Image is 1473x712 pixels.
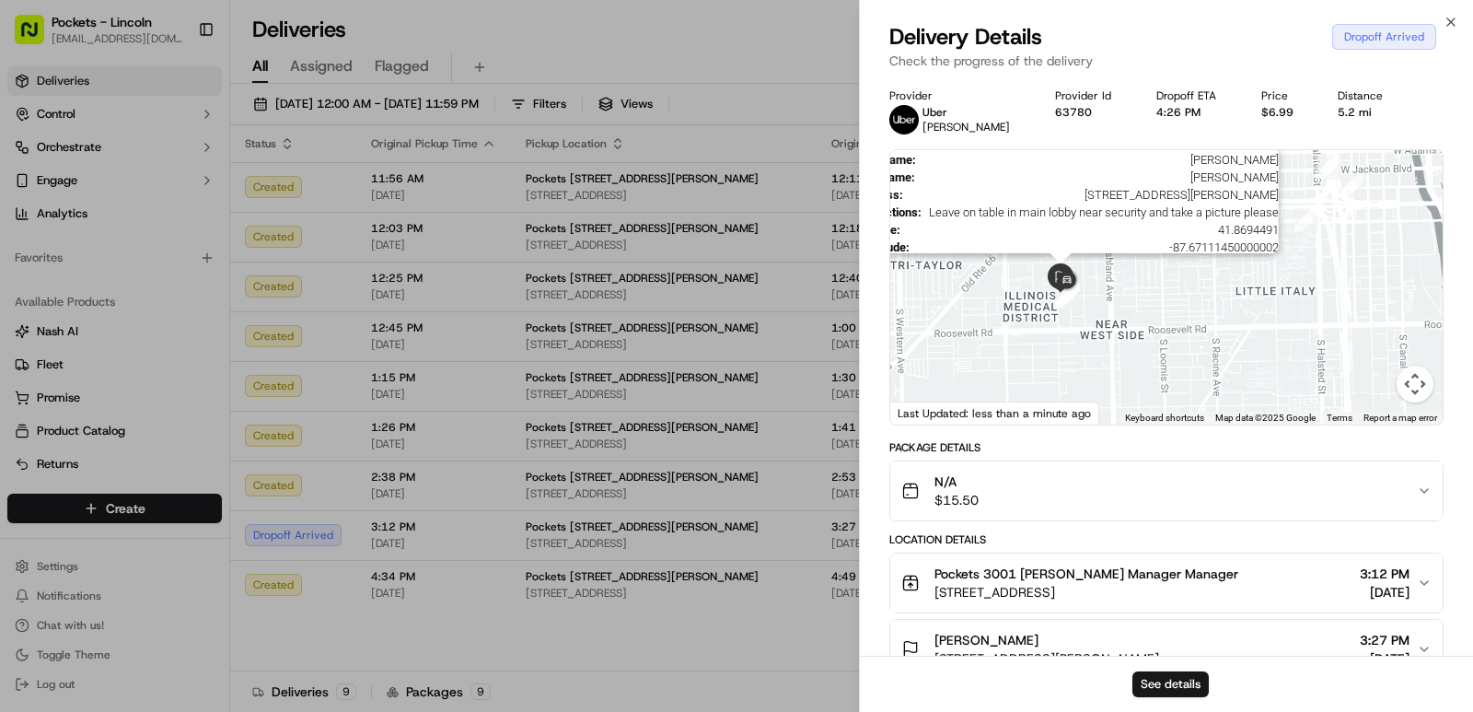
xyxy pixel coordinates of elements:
button: See details [1132,671,1209,697]
div: Package Details [889,440,1444,455]
a: 💻API Documentation [148,355,303,388]
div: 4:26 PM [1156,105,1232,120]
span: 3:27 PM [1360,631,1409,649]
span: 3:12 PM [1360,565,1409,583]
img: 1736555255976-a54dd68f-1ca7-489b-9aae-adbdc363a1c4 [18,176,52,209]
span: [DATE] [1360,649,1409,668]
p: Welcome 👋 [18,74,335,103]
div: Last Updated: less than a minute ago [890,402,1099,425]
button: Keyboard shortcuts [1125,412,1204,425]
span: • [156,286,162,300]
div: 💻 [156,364,170,379]
span: -87.67111450000002 [917,240,1279,254]
span: [PERSON_NAME] [934,631,1038,649]
a: Open this area in Google Maps (opens a new window) [895,401,956,425]
span: Map data ©2025 Google [1215,413,1316,423]
img: 1736555255976-a54dd68f-1ca7-489b-9aae-adbdc363a1c4 [37,286,52,301]
div: Distance [1338,88,1398,103]
button: 63780 [1055,105,1092,120]
div: Location Details [889,532,1444,547]
a: 📗Knowledge Base [11,355,148,388]
span: [PERSON_NAME] [922,120,1010,134]
a: Terms (opens in new tab) [1327,413,1352,423]
button: [PERSON_NAME][STREET_ADDRESS][PERSON_NAME]3:27 PM[DATE] [890,620,1443,679]
span: [STREET_ADDRESS] [934,583,1238,601]
button: See all [285,236,335,258]
img: Nash [18,18,55,55]
div: Price [1261,88,1309,103]
div: We're available if you need us! [83,194,253,209]
span: Apr 30 [166,286,203,300]
span: [PERSON_NAME] [922,170,1279,184]
span: [STREET_ADDRESS][PERSON_NAME] [934,649,1159,668]
img: 1724597045416-56b7ee45-8013-43a0-a6f9-03cb97ddad50 [39,176,72,209]
div: Provider [889,88,1026,103]
div: Dropoff ETA [1156,88,1232,103]
button: Pockets 3001 [PERSON_NAME] Manager Manager[STREET_ADDRESS]3:12 PM[DATE] [890,554,1443,613]
button: N/A$15.50 [890,461,1443,520]
button: Start new chat [313,181,335,204]
span: Knowledge Base [37,362,141,380]
span: $15.50 [934,491,979,509]
span: Pockets 3001 [PERSON_NAME] Manager Manager [934,565,1238,583]
div: $6.99 [1261,105,1309,120]
span: Klarizel Pensader [57,286,152,300]
a: Report a map error [1363,413,1437,423]
span: [PERSON_NAME] [923,153,1279,167]
div: Start new chat [83,176,302,194]
div: 28 [1316,156,1340,180]
div: 29 [1340,174,1364,198]
img: Google [895,401,956,425]
div: 36 [1056,284,1080,308]
span: Pylon [183,407,223,421]
div: 30 [1294,208,1318,232]
button: Map camera controls [1397,366,1433,403]
input: Got a question? Start typing here... [48,119,331,138]
span: [DATE] [1360,583,1409,601]
span: Delivery Details [889,22,1042,52]
div: Past conversations [18,239,123,254]
img: Klarizel Pensader [18,268,48,298]
span: 41.8694491 [908,223,1279,237]
div: 📗 [18,364,33,379]
span: API Documentation [174,362,296,380]
a: Powered byPylon [130,406,223,421]
div: 5.2 mi [1338,105,1398,120]
div: Provider Id [1055,88,1127,103]
p: Check the progress of the delivery [889,52,1444,70]
p: Uber [922,105,1010,120]
span: N/A [934,473,979,491]
span: [STREET_ADDRESS][PERSON_NAME] [910,188,1279,202]
span: Leave on table in main lobby near security and take a picture please [929,205,1279,219]
img: uber-new-logo.jpeg [889,105,919,134]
